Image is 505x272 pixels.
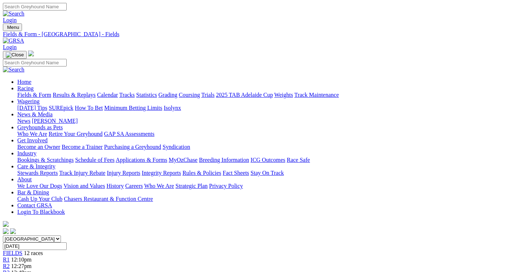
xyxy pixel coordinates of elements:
a: MyOzChase [169,157,198,163]
a: Tracks [119,92,135,98]
a: Race Safe [287,157,310,163]
a: Become a Trainer [62,144,103,150]
a: Schedule of Fees [75,157,114,163]
a: Syndication [163,144,190,150]
input: Search [3,59,67,66]
input: Select date [3,242,67,250]
a: Stewards Reports [17,170,58,176]
a: Wagering [17,98,40,104]
a: Breeding Information [199,157,249,163]
a: We Love Our Dogs [17,183,62,189]
div: Care & Integrity [17,170,502,176]
a: Strategic Plan [176,183,208,189]
a: Stay On Track [251,170,284,176]
a: Racing [17,85,34,91]
div: Industry [17,157,502,163]
a: Who We Are [144,183,174,189]
a: About [17,176,32,182]
a: Who We Are [17,131,47,137]
a: Minimum Betting Limits [104,105,162,111]
a: Injury Reports [107,170,140,176]
a: Purchasing a Greyhound [104,144,161,150]
a: Vision and Values [63,183,105,189]
a: Chasers Restaurant & Function Centre [64,196,153,202]
a: Become an Owner [17,144,60,150]
div: News & Media [17,118,502,124]
input: Search [3,3,67,10]
a: Get Involved [17,137,48,143]
div: About [17,183,502,189]
a: Login [3,17,17,23]
a: Grading [159,92,177,98]
a: Coursing [179,92,200,98]
a: News & Media [17,111,53,117]
a: Care & Integrity [17,163,56,169]
img: Search [3,10,25,17]
a: R1 [3,256,10,263]
a: Trials [201,92,214,98]
a: Industry [17,150,36,156]
a: Bookings & Scratchings [17,157,74,163]
button: Toggle navigation [3,51,27,59]
a: How To Bet [75,105,103,111]
img: GRSA [3,38,24,44]
a: Bar & Dining [17,189,49,195]
span: 12:10pm [11,256,32,263]
img: logo-grsa-white.png [3,221,9,227]
a: Fields & Form - [GEOGRAPHIC_DATA] - Fields [3,31,502,38]
a: Careers [125,183,143,189]
a: Login To Blackbook [17,209,65,215]
a: Weights [274,92,293,98]
a: Retire Your Greyhound [49,131,103,137]
img: Close [6,52,24,58]
span: 12:27pm [11,263,32,269]
span: 12 races [24,250,43,256]
a: Fields & Form [17,92,51,98]
img: logo-grsa-white.png [28,51,34,56]
a: [DATE] Tips [17,105,47,111]
a: History [106,183,124,189]
a: Calendar [97,92,118,98]
a: Results & Replays [53,92,96,98]
img: twitter.svg [10,228,16,234]
a: GAP SA Assessments [104,131,155,137]
a: Login [3,44,17,50]
div: Bar & Dining [17,196,502,202]
img: Search [3,66,25,73]
a: R2 [3,263,10,269]
a: Integrity Reports [142,170,181,176]
button: Toggle navigation [3,23,22,31]
a: Statistics [136,92,157,98]
a: News [17,118,30,124]
a: SUREpick [49,105,73,111]
a: ICG Outcomes [251,157,285,163]
a: Applications & Forms [116,157,167,163]
div: Get Involved [17,144,502,150]
a: Track Injury Rebate [59,170,105,176]
div: Greyhounds as Pets [17,131,502,137]
a: Rules & Policies [182,170,221,176]
a: 2025 TAB Adelaide Cup [216,92,273,98]
a: Track Maintenance [294,92,339,98]
a: Isolynx [164,105,181,111]
div: Wagering [17,105,502,111]
a: Greyhounds as Pets [17,124,63,130]
div: Racing [17,92,502,98]
a: [PERSON_NAME] [32,118,77,124]
a: Privacy Policy [209,183,243,189]
img: facebook.svg [3,228,9,234]
a: Home [17,79,31,85]
a: Cash Up Your Club [17,196,62,202]
a: FIELDS [3,250,22,256]
a: Fact Sheets [223,170,249,176]
span: Menu [7,25,19,30]
a: Contact GRSA [17,202,52,208]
